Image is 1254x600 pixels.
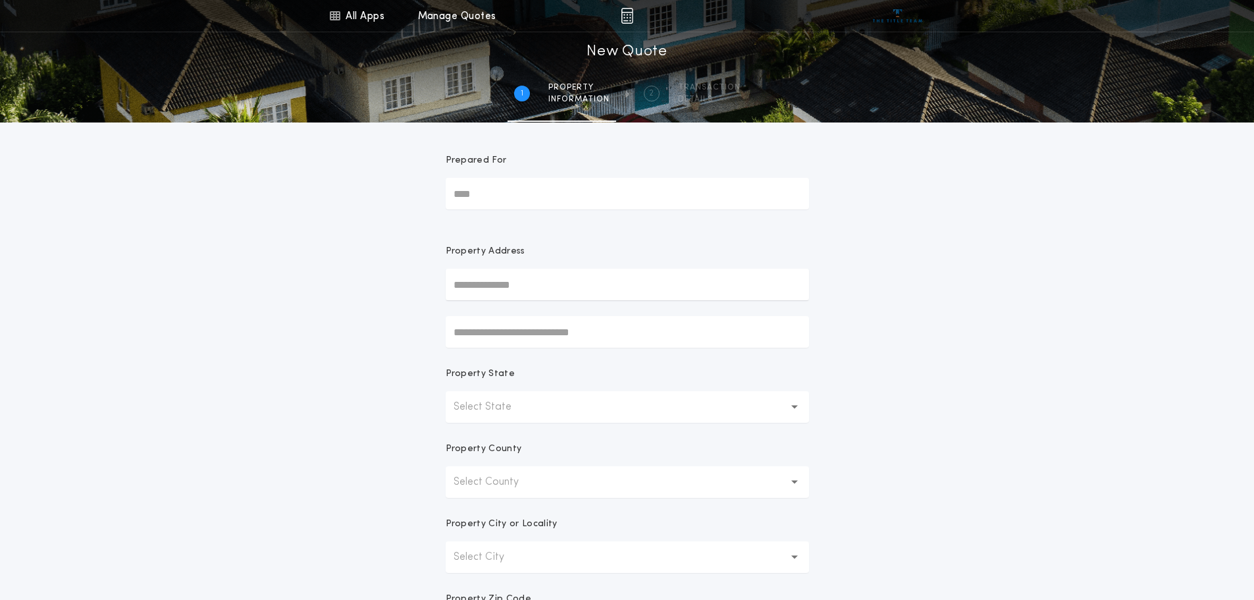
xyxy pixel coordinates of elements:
span: details [678,94,741,105]
p: Select County [454,474,540,490]
img: img [621,8,633,24]
p: Select City [454,549,525,565]
span: information [548,94,610,105]
input: Prepared For [446,178,809,209]
button: Select State [446,391,809,423]
p: Prepared For [446,154,507,167]
h2: 1 [521,88,523,99]
p: Property County [446,443,522,456]
button: Select City [446,541,809,573]
p: Property State [446,368,515,381]
button: Select County [446,466,809,498]
span: Property [548,82,610,93]
img: vs-icon [873,9,922,22]
h1: New Quote [587,41,667,63]
h2: 2 [649,88,654,99]
p: Select State [454,399,533,415]
span: Transaction [678,82,741,93]
p: Property Address [446,245,809,258]
p: Property City or Locality [446,518,558,531]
